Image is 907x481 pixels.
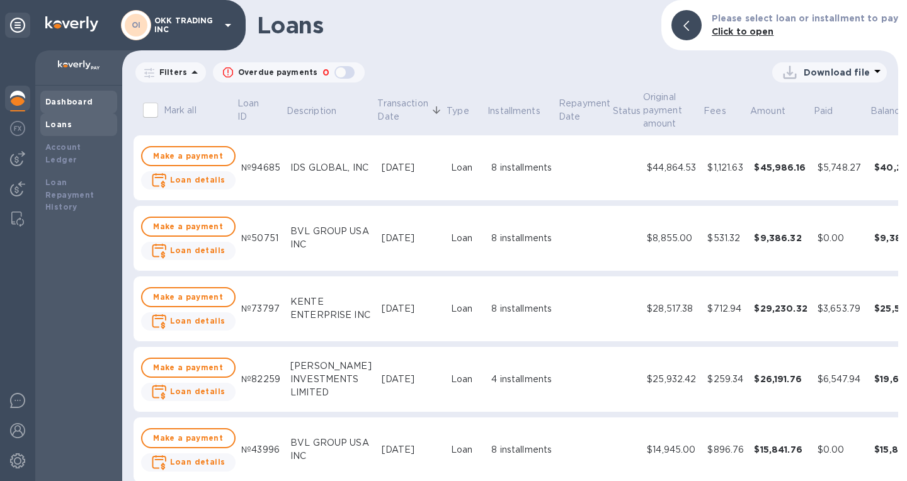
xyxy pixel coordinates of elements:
[45,178,94,212] b: Loan Repayment History
[257,12,651,38] h1: Loans
[754,232,807,244] div: $9,386.32
[647,373,697,386] div: $25,932.42
[164,104,197,117] p: Mark all
[818,232,864,245] div: $0.00
[647,443,697,456] div: $14,945.00
[804,66,870,79] p: Download file
[712,13,898,23] b: Please select loan or installment to pay
[170,316,225,325] b: Loan details
[750,105,802,118] span: Amount
[45,142,81,164] b: Account Ledger
[491,302,552,315] div: 8 installments
[382,443,441,456] div: [DATE]
[237,97,284,123] span: Loan ID
[141,358,236,378] button: Make a payment
[814,105,833,118] p: Paid
[559,97,610,123] p: Repayment Date
[754,161,807,174] div: $45,986.16
[170,246,225,255] b: Loan details
[152,149,224,164] span: Make a payment
[382,302,441,315] div: [DATE]
[647,232,697,245] div: $8,855.00
[154,67,187,77] p: Filters
[447,105,469,118] p: Type
[152,360,224,375] span: Make a payment
[491,232,552,245] div: 8 installments
[647,161,697,174] div: $44,864.53
[707,161,744,174] div: $1,121.63
[382,161,441,174] div: [DATE]
[491,373,552,386] div: 4 installments
[488,105,557,118] span: Installments
[643,91,702,130] span: Original payment amount
[241,373,280,386] div: №82259
[488,105,540,118] p: Installments
[290,295,372,322] div: KENTE ENTERPRISE INC
[241,232,280,245] div: №50751
[213,62,365,82] button: Overdue payments0
[290,436,372,463] div: BVL GROUP USA INC
[45,97,93,106] b: Dashboard
[290,161,372,174] div: IDS GLOBAL, INC
[647,302,697,315] div: $28,517.38
[707,232,744,245] div: $531.32
[45,16,98,31] img: Logo
[141,312,236,331] button: Loan details
[238,67,317,78] p: Overdue payments
[237,97,268,123] p: Loan ID
[451,443,482,456] div: Loan
[491,161,552,174] div: 8 installments
[141,217,236,237] button: Make a payment
[141,146,236,166] button: Make a payment
[170,175,225,184] b: Loan details
[290,225,372,251] div: BVL GROUP USA INC
[5,13,30,38] div: Unpin categories
[141,453,236,472] button: Loan details
[447,105,486,118] span: Type
[287,105,353,118] span: Description
[152,431,224,446] span: Make a payment
[382,232,441,245] div: [DATE]
[754,443,807,456] div: $15,841.76
[141,171,236,190] button: Loan details
[643,91,685,130] p: Original payment amount
[132,20,141,30] b: OI
[712,26,774,37] b: Click to open
[707,373,744,386] div: $259.34
[491,443,552,456] div: 8 installments
[45,120,72,129] b: Loans
[152,219,224,234] span: Make a payment
[613,105,641,118] span: Status
[10,121,25,136] img: Foreign exchange
[241,443,280,456] div: №43996
[704,105,743,118] span: Fees
[451,302,482,315] div: Loan
[152,290,224,305] span: Make a payment
[141,383,236,401] button: Loan details
[170,457,225,467] b: Loan details
[818,443,864,456] div: $0.00
[451,373,482,386] div: Loan
[322,66,329,79] p: 0
[377,97,444,123] span: Transaction Date
[707,443,744,456] div: $896.76
[818,161,864,174] div: $5,748.27
[170,387,225,396] b: Loan details
[141,287,236,307] button: Make a payment
[754,302,807,315] div: $29,230.32
[154,16,217,34] p: OKK TRADING INC
[141,428,236,448] button: Make a payment
[141,242,236,260] button: Loan details
[707,302,744,315] div: $712.94
[754,373,807,385] div: $26,191.76
[750,105,785,118] p: Amount
[818,373,864,386] div: $6,547.94
[290,359,372,399] div: [PERSON_NAME] INVESTMENTS LIMITED
[451,161,482,174] div: Loan
[382,373,441,386] div: [DATE]
[287,105,336,118] p: Description
[377,97,428,123] p: Transaction Date
[704,105,726,118] p: Fees
[814,105,850,118] span: Paid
